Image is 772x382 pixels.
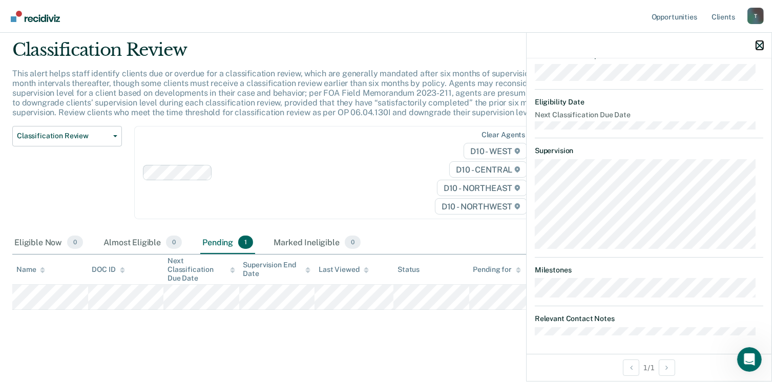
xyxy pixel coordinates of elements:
[12,69,585,118] p: This alert helps staff identify clients due or overdue for a classification review, which are gen...
[272,231,363,254] div: Marked Ineligible
[67,236,83,249] span: 0
[535,111,763,119] dt: Next Classification Due Date
[437,180,527,196] span: D10 - NORTHEAST
[473,265,521,274] div: Pending for
[166,236,182,249] span: 0
[527,354,771,381] div: 1 / 1
[535,146,763,155] dt: Supervision
[12,231,85,254] div: Eligible Now
[243,261,311,278] div: Supervision End Date
[737,347,762,372] iframe: Intercom live chat
[535,266,763,274] dt: Milestones
[482,131,525,139] div: Clear agents
[345,236,361,249] span: 0
[747,8,764,24] div: T
[623,359,639,376] button: Previous Opportunity
[535,98,763,107] dt: Eligibility Date
[747,8,764,24] button: Profile dropdown button
[435,198,527,215] span: D10 - NORTHWEST
[464,143,527,159] span: D10 - WEST
[11,11,60,22] img: Recidiviz
[12,39,591,69] div: Classification Review
[168,257,235,282] div: Next Classification Due Date
[16,265,45,274] div: Name
[535,314,763,323] dt: Relevant Contact Notes
[238,236,253,249] span: 1
[643,51,646,59] span: •
[17,132,109,140] span: Classification Review
[200,231,255,254] div: Pending
[398,265,420,274] div: Status
[319,265,368,274] div: Last Viewed
[659,359,675,376] button: Next Opportunity
[92,265,125,274] div: DOC ID
[101,231,184,254] div: Almost Eligible
[449,161,527,178] span: D10 - CENTRAL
